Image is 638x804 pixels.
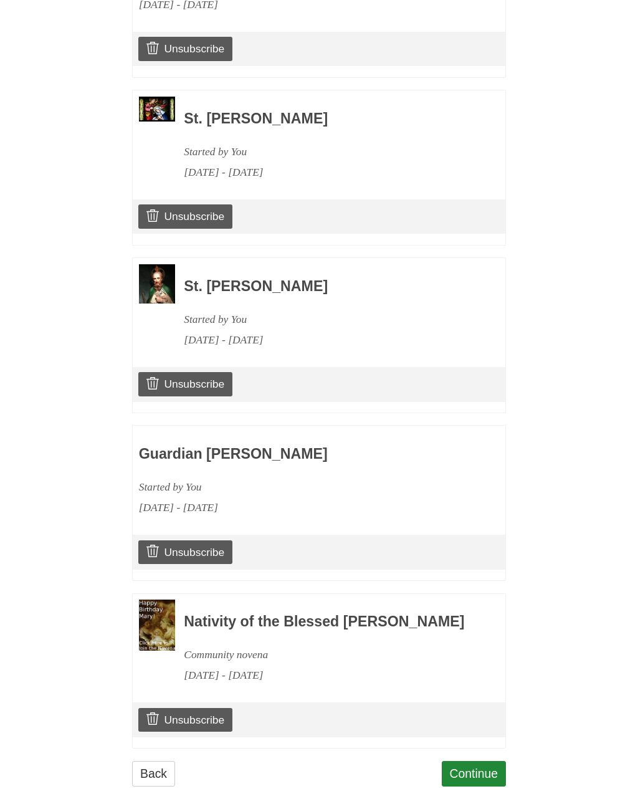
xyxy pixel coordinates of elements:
h3: Nativity of the Blessed [PERSON_NAME] [184,614,472,630]
div: Started by You [139,477,427,497]
a: Unsubscribe [138,540,232,564]
a: Unsubscribe [138,37,232,60]
h3: St. [PERSON_NAME] [184,111,472,127]
div: Community novena [184,644,472,665]
div: [DATE] - [DATE] [184,330,472,350]
h3: Guardian [PERSON_NAME] [139,446,427,462]
a: Unsubscribe [138,204,232,228]
img: Novena image [139,600,175,651]
h3: St. [PERSON_NAME] [184,279,472,295]
div: [DATE] - [DATE] [184,665,472,686]
a: Unsubscribe [138,372,232,396]
a: Unsubscribe [138,708,232,732]
div: Started by You [184,309,472,330]
div: Started by You [184,141,472,162]
a: Back [132,761,175,787]
div: [DATE] - [DATE] [184,162,472,183]
img: Novena image [139,264,175,304]
img: Novena image [139,97,175,122]
a: Continue [442,761,507,787]
div: [DATE] - [DATE] [139,497,427,518]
